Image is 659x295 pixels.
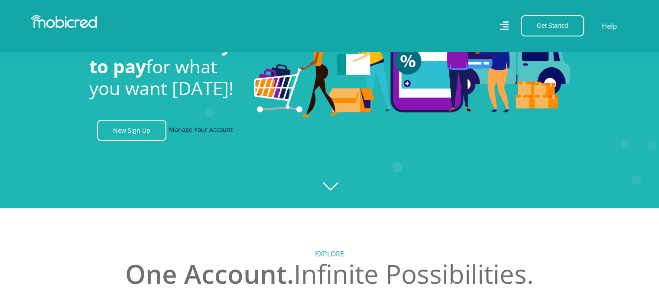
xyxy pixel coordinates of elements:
button: Get Started [521,15,584,36]
span: smarter way to pay [89,32,232,78]
img: Mobicred [31,15,97,28]
h5: Explore [89,250,570,258]
span: One Account. [125,256,294,292]
h1: - the for what you want [DATE]! [89,12,241,99]
a: Help [601,20,617,32]
a: Manage Your Account [169,120,233,141]
a: New Sign Up [97,120,166,141]
h2: Infinite Possibilities. [89,258,570,289]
